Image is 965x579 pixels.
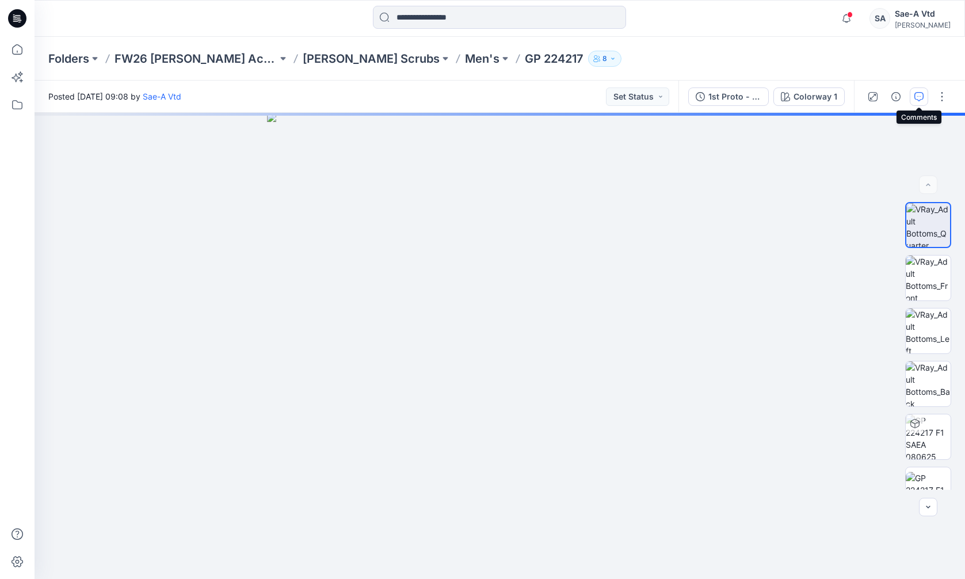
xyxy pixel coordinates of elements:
[115,51,277,67] a: FW26 [PERSON_NAME] Activewear
[906,361,951,406] img: VRay_Adult Bottoms_Back
[906,203,950,247] img: VRay_Adult Bottoms_Quarter
[794,90,837,103] div: Colorway 1
[303,51,440,67] a: [PERSON_NAME] Scrubs
[906,472,951,508] img: GP 224217 F1 SAEA
[906,414,951,459] img: GP 224217 F1 SAEA 080625 Colorway 1
[773,87,845,106] button: Colorway 1
[465,51,499,67] a: Men's
[602,52,607,65] p: 8
[267,113,733,579] img: eyJhbGciOiJIUzI1NiIsImtpZCI6IjAiLCJzbHQiOiJzZXMiLCJ0eXAiOiJKV1QifQ.eyJkYXRhIjp7InR5cGUiOiJzdG9yYW...
[906,256,951,300] img: VRay_Adult Bottoms_Front
[708,90,761,103] div: 1st Proto - 3D
[895,21,951,29] div: [PERSON_NAME]
[143,92,181,101] a: Sae-A Vtd
[588,51,621,67] button: 8
[525,51,583,67] p: GP 224217
[906,308,951,353] img: VRay_Adult Bottoms_Left
[48,51,89,67] a: Folders
[48,90,181,102] span: Posted [DATE] 09:08 by
[688,87,769,106] button: 1st Proto - 3D
[869,8,890,29] div: SA
[895,7,951,21] div: Sae-A Vtd
[887,87,905,106] button: Details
